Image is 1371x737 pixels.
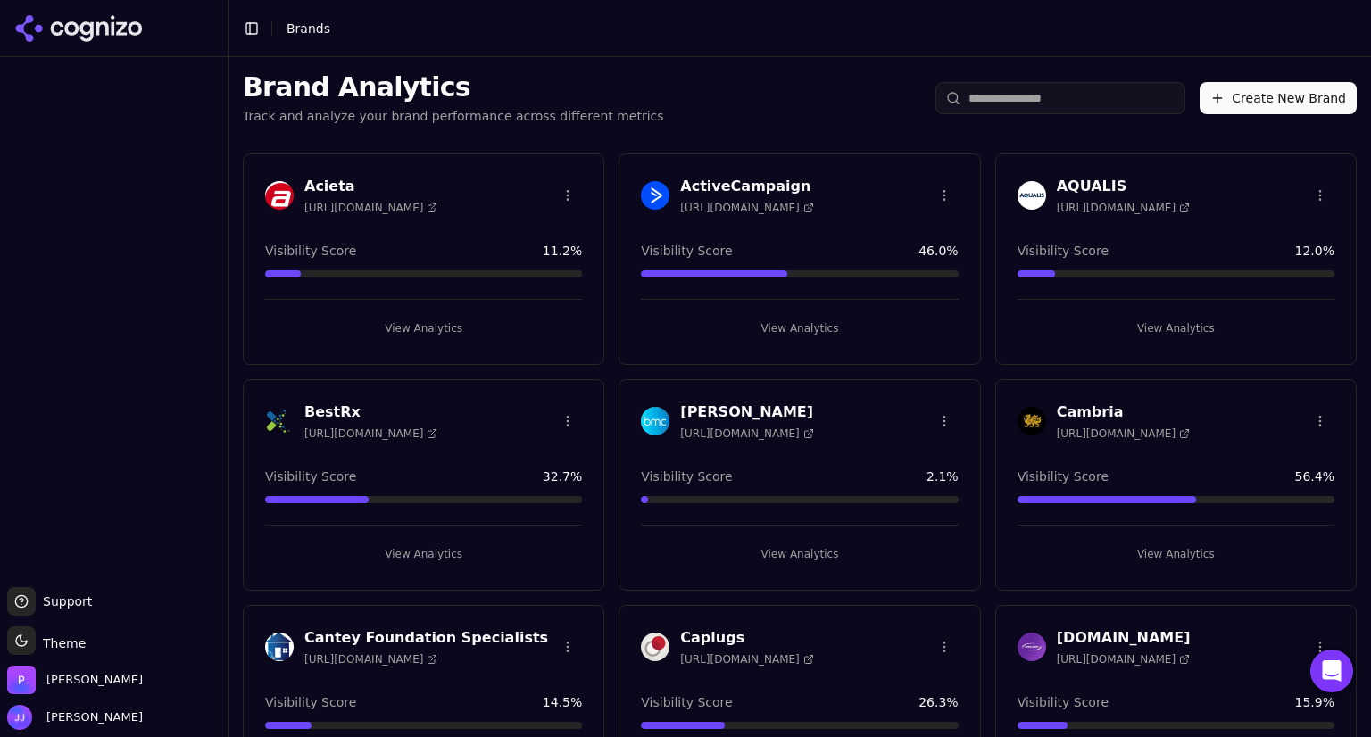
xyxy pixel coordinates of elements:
[287,21,330,36] span: Brands
[641,693,732,711] span: Visibility Score
[46,672,143,688] span: Perrill
[243,107,664,125] p: Track and analyze your brand performance across different metrics
[641,242,732,260] span: Visibility Score
[7,666,36,694] img: Perrill
[265,242,356,260] span: Visibility Score
[680,426,813,441] span: [URL][DOMAIN_NAME]
[36,592,92,610] span: Support
[641,314,958,343] button: View Analytics
[641,540,958,568] button: View Analytics
[265,314,582,343] button: View Analytics
[641,633,669,661] img: Caplugs
[680,176,813,197] h3: ActiveCampaign
[304,652,437,667] span: [URL][DOMAIN_NAME]
[1018,540,1334,568] button: View Analytics
[680,627,813,649] h3: Caplugs
[680,402,813,423] h3: [PERSON_NAME]
[1057,627,1191,649] h3: [DOMAIN_NAME]
[1057,402,1190,423] h3: Cambria
[680,201,813,215] span: [URL][DOMAIN_NAME]
[1018,468,1109,485] span: Visibility Score
[1200,82,1357,114] button: Create New Brand
[265,407,294,435] img: BestRx
[1295,242,1334,260] span: 12.0 %
[1018,633,1046,661] img: Cars.com
[1018,693,1109,711] span: Visibility Score
[36,636,86,650] span: Theme
[1310,650,1353,692] div: Open Intercom Messenger
[7,705,143,730] button: Open user button
[265,633,294,661] img: Cantey Foundation Specialists
[304,176,437,197] h3: Acieta
[1057,176,1190,197] h3: AQUALIS
[265,181,294,210] img: Acieta
[304,426,437,441] span: [URL][DOMAIN_NAME]
[1057,201,1190,215] span: [URL][DOMAIN_NAME]
[1295,468,1334,485] span: 56.4 %
[243,71,664,104] h1: Brand Analytics
[1057,426,1190,441] span: [URL][DOMAIN_NAME]
[543,693,582,711] span: 14.5 %
[918,693,958,711] span: 26.3 %
[39,709,143,725] span: [PERSON_NAME]
[1018,181,1046,210] img: AQUALIS
[641,181,669,210] img: ActiveCampaign
[926,468,959,485] span: 2.1 %
[1057,652,1190,667] span: [URL][DOMAIN_NAME]
[641,468,732,485] span: Visibility Score
[304,201,437,215] span: [URL][DOMAIN_NAME]
[265,468,356,485] span: Visibility Score
[265,540,582,568] button: View Analytics
[543,468,582,485] span: 32.7 %
[265,693,356,711] span: Visibility Score
[1295,693,1334,711] span: 15.9 %
[1018,242,1109,260] span: Visibility Score
[1018,314,1334,343] button: View Analytics
[918,242,958,260] span: 46.0 %
[287,20,330,37] nav: breadcrumb
[641,407,669,435] img: Bishop-McCann
[680,652,813,667] span: [URL][DOMAIN_NAME]
[304,402,437,423] h3: BestRx
[7,666,143,694] button: Open organization switcher
[7,705,32,730] img: Jen Jones
[1018,407,1046,435] img: Cambria
[543,242,582,260] span: 11.2 %
[304,627,548,649] h3: Cantey Foundation Specialists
